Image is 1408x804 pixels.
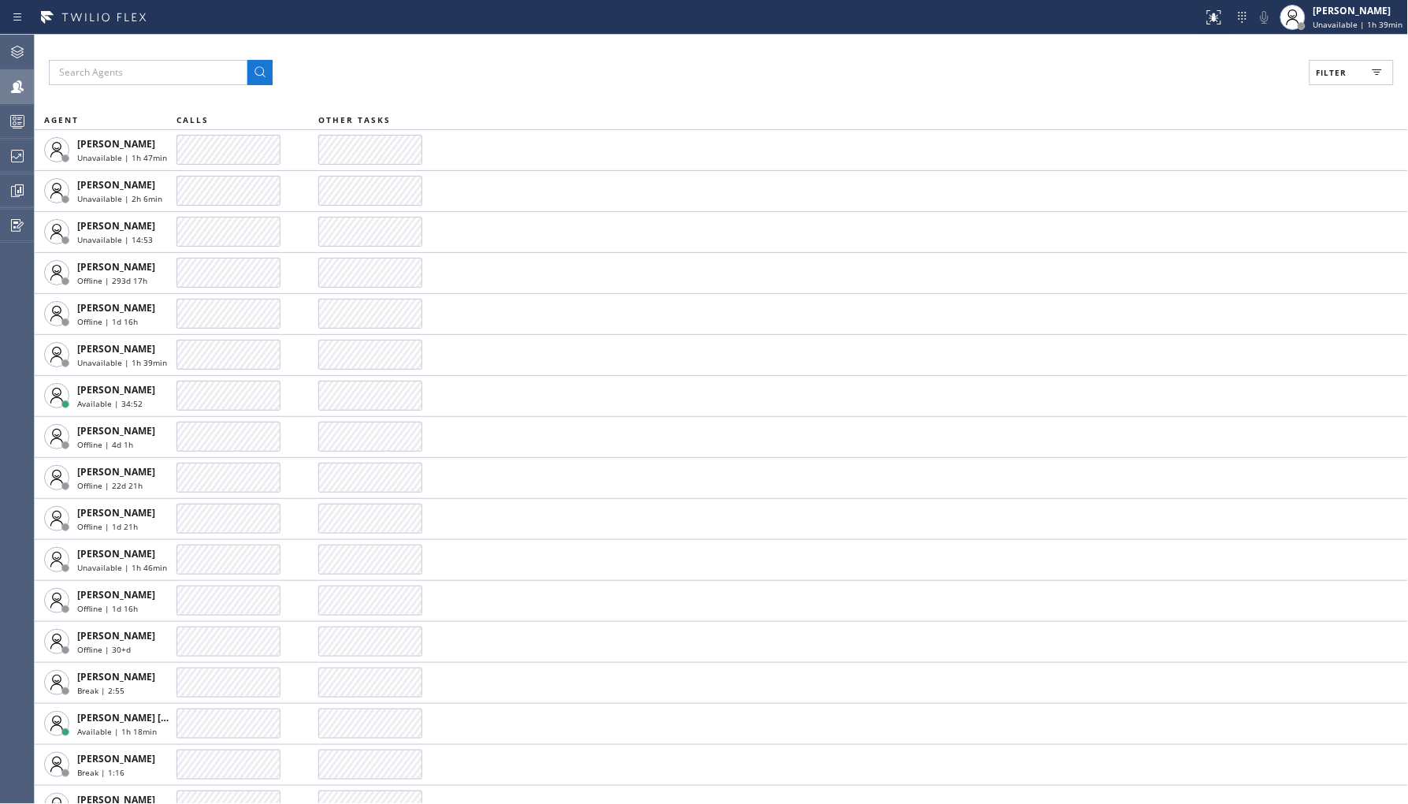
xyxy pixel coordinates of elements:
[77,342,155,355] span: [PERSON_NAME]
[77,752,155,765] span: [PERSON_NAME]
[77,301,155,315] span: [PERSON_NAME]
[77,521,138,532] span: Offline | 1d 21h
[77,711,236,724] span: [PERSON_NAME] [PERSON_NAME]
[77,767,124,778] span: Break | 1:16
[77,275,147,286] span: Offline | 293d 17h
[77,629,155,642] span: [PERSON_NAME]
[77,137,155,151] span: [PERSON_NAME]
[77,726,157,737] span: Available | 1h 18min
[77,316,138,327] span: Offline | 1d 16h
[77,439,133,450] span: Offline | 4d 1h
[1310,60,1394,85] button: Filter
[176,114,209,125] span: CALLS
[1313,4,1403,17] div: [PERSON_NAME]
[318,114,391,125] span: OTHER TASKS
[77,588,155,601] span: [PERSON_NAME]
[1313,19,1403,30] span: Unavailable | 1h 39min
[77,506,155,519] span: [PERSON_NAME]
[77,547,155,560] span: [PERSON_NAME]
[77,670,155,683] span: [PERSON_NAME]
[77,260,155,274] span: [PERSON_NAME]
[77,644,131,655] span: Offline | 30+d
[77,603,138,614] span: Offline | 1d 16h
[77,152,167,163] span: Unavailable | 1h 47min
[77,383,155,396] span: [PERSON_NAME]
[77,398,143,409] span: Available | 34:52
[1317,67,1347,78] span: Filter
[77,234,153,245] span: Unavailable | 14:53
[49,60,247,85] input: Search Agents
[77,178,155,192] span: [PERSON_NAME]
[77,193,162,204] span: Unavailable | 2h 6min
[1254,6,1276,28] button: Mute
[77,480,143,491] span: Offline | 22d 21h
[77,219,155,233] span: [PERSON_NAME]
[77,562,167,573] span: Unavailable | 1h 46min
[77,685,124,696] span: Break | 2:55
[44,114,79,125] span: AGENT
[77,465,155,478] span: [PERSON_NAME]
[77,424,155,437] span: [PERSON_NAME]
[77,357,167,368] span: Unavailable | 1h 39min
